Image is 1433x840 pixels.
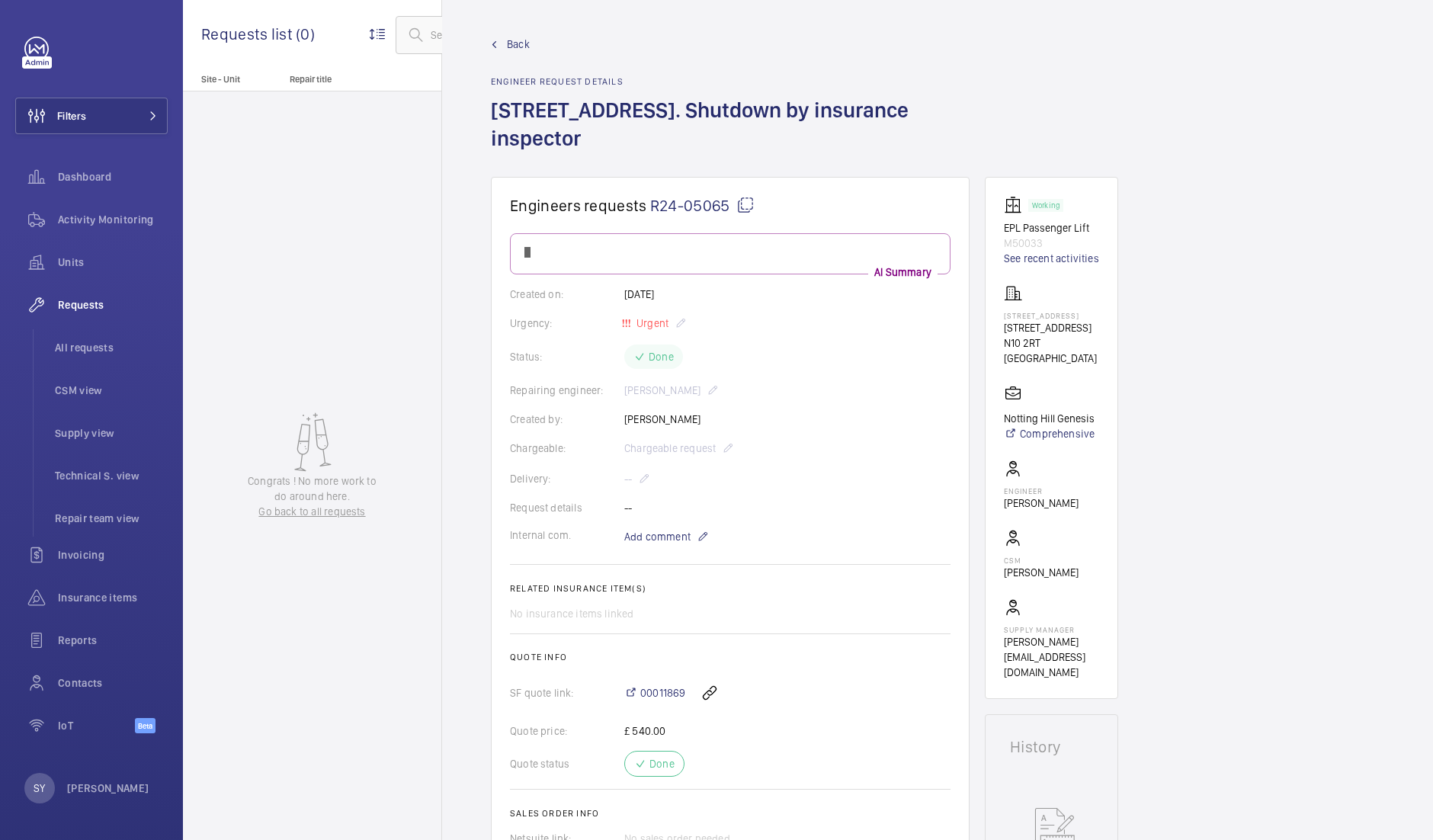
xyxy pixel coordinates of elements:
[290,74,390,85] p: Repair title
[67,781,149,796] p: [PERSON_NAME]
[1004,426,1095,441] a: Comprehensive
[1004,251,1099,266] a: See recent activities
[241,504,384,519] a: Go back to all requests
[201,24,296,43] span: Requests list
[58,633,168,648] span: Reports
[510,808,951,819] h2: Sales order info
[183,74,284,85] p: Site - Unit
[640,685,685,701] span: 00011869
[868,265,938,280] p: AI Summary
[510,583,951,594] h2: Related insurance item(s)
[241,473,384,504] p: Congrats ! No more work to do around here.
[1004,196,1028,214] img: elevator.svg
[55,340,168,355] span: All requests
[491,96,970,177] h1: [STREET_ADDRESS]. Shutdown by insurance inspector
[135,718,155,733] span: Beta
[55,383,168,398] span: CSM view
[507,37,530,52] span: Back
[1004,335,1099,366] p: N10 2RT [GEOGRAPHIC_DATA]
[55,511,168,526] span: Repair team view
[1010,739,1093,755] h1: History
[1004,320,1099,335] p: [STREET_ADDRESS]
[1004,625,1099,634] p: Supply manager
[1004,220,1099,236] p: EPL Passenger Lift
[58,590,168,605] span: Insurance items
[58,297,168,313] span: Requests
[510,196,647,215] span: Engineers requests
[1004,236,1099,251] p: M50033
[57,108,86,123] span: Filters
[624,529,691,544] span: Add comment
[1004,495,1079,511] p: [PERSON_NAME]
[396,16,641,54] input: Search by request or quote number
[1004,311,1099,320] p: [STREET_ADDRESS]
[1004,634,1099,680] p: [PERSON_NAME][EMAIL_ADDRESS][DOMAIN_NAME]
[1032,203,1060,208] p: Working
[58,547,168,563] span: Invoicing
[58,718,135,733] span: IoT
[58,255,168,270] span: Units
[510,652,951,662] h2: Quote info
[34,781,45,796] p: SY
[650,196,755,215] span: R24-05065
[1004,486,1079,495] p: Engineer
[55,468,168,483] span: Technical S. view
[58,169,168,184] span: Dashboard
[58,675,168,691] span: Contacts
[1004,556,1079,565] p: CSM
[1004,565,1079,580] p: [PERSON_NAME]
[491,76,970,87] h2: Engineer request details
[55,425,168,441] span: Supply view
[624,685,685,701] a: 00011869
[58,212,168,227] span: Activity Monitoring
[15,98,168,134] button: Filters
[1004,411,1095,426] p: Notting Hill Genesis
